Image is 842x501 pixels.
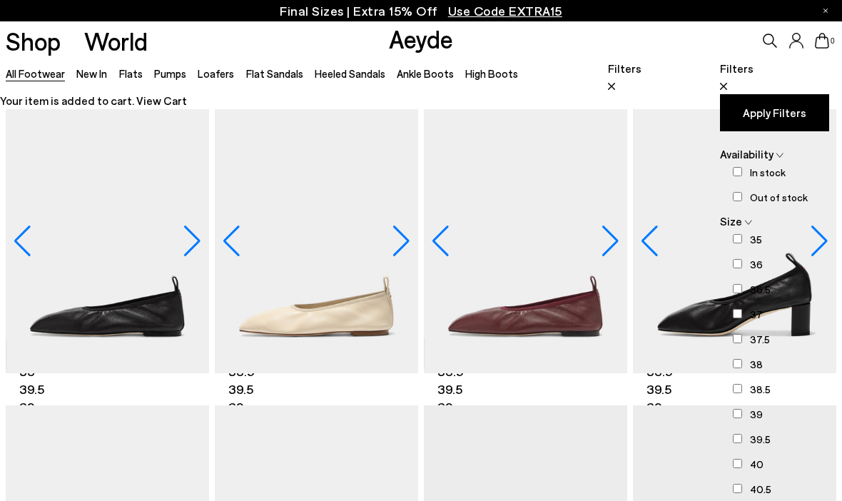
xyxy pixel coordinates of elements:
[634,373,836,405] a: [PERSON_NAME] 36 37.5 37 38 38.5 39.5 39 40 40.5 41 42 $495 USD
[720,214,742,228] span: Size
[418,109,622,373] img: Nomi Ruched Flats
[389,24,453,54] a: Aeyde
[720,94,829,131] button: Apply Filters
[750,190,808,205] label: Out of stock
[750,282,771,297] label: 36.5
[646,380,745,398] li: 39.5
[19,398,65,416] li: 39
[633,109,836,373] img: Narissa Ruched Pumps
[215,109,418,373] img: Nomi Ruched Flats
[6,67,65,80] a: All Footwear
[119,67,143,80] a: Flats
[215,109,418,373] a: Nomi Ruched Flats Nomi Ruched Flats Nomi Ruched Flats Nomi Ruched Flats
[750,457,764,472] label: 40
[750,257,763,272] label: 36
[627,109,831,373] img: Nomi Ruched Flats
[19,380,65,398] li: 39.5
[465,67,518,80] a: High Boots
[76,67,107,80] a: New In
[136,93,187,107] a: View Cart
[750,432,771,447] label: 39.5
[6,373,208,405] a: Nomi 36 37 37.5 38.5 38 39.5 39 40 40.5 41 42 $395 USD
[84,29,148,54] a: World
[228,291,274,487] ul: variant
[280,2,562,20] p: Final Sizes | Extra 15% Off
[315,67,385,80] a: Heeled Sandals
[750,407,763,422] label: 39
[448,3,562,19] span: Navigate to /collections/ss25-final-sizes
[246,67,303,80] a: Flat Sandals
[209,109,412,373] img: Nomi Ruched Flats
[750,165,786,180] label: In stock
[228,380,274,398] li: 39.5
[646,398,745,416] li: 39
[19,291,65,487] ul: variant
[750,307,763,322] label: 37
[228,398,274,416] li: 39
[6,109,209,373] img: Nomi Ruched Flats
[750,382,771,397] label: 38.5
[6,29,61,54] a: Shop
[633,109,836,373] a: Narissa Ruched Pumps Narissa Ruched Pumps
[437,398,483,416] li: 39
[646,291,745,487] ul: variant
[608,61,641,75] span: Filters
[424,109,627,373] a: Nomi Ruched Flats Nomi Ruched Flats Nomi Ruched Flats
[720,61,754,75] span: Filters
[215,373,417,405] a: Nomi 36 37.5 37 38 38.5 39.5 39 40.5 40 41 42 $395 USD
[829,37,836,45] span: 0
[750,232,762,247] label: 35
[437,380,483,398] li: 39.5
[198,67,234,80] a: Loafers
[6,109,209,373] a: Nomi Ruched Flats Nomi Ruched Flats Nomi Ruched Flats Nomi Ruched Flats Nomi Ruched Flats
[750,357,763,372] label: 38
[720,147,773,161] span: Availability
[154,67,186,80] a: Pumps
[750,482,771,497] label: 40.5
[424,109,627,373] img: Nomi Ruched Flats
[397,67,454,80] a: Ankle Boots
[815,33,829,49] a: 0
[437,291,483,487] ul: variant
[750,332,770,347] label: 37.5
[425,373,627,405] a: Nomi 36 37.5 37 38 38.5 39.5 39 40 40.5 41 42 $395 USD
